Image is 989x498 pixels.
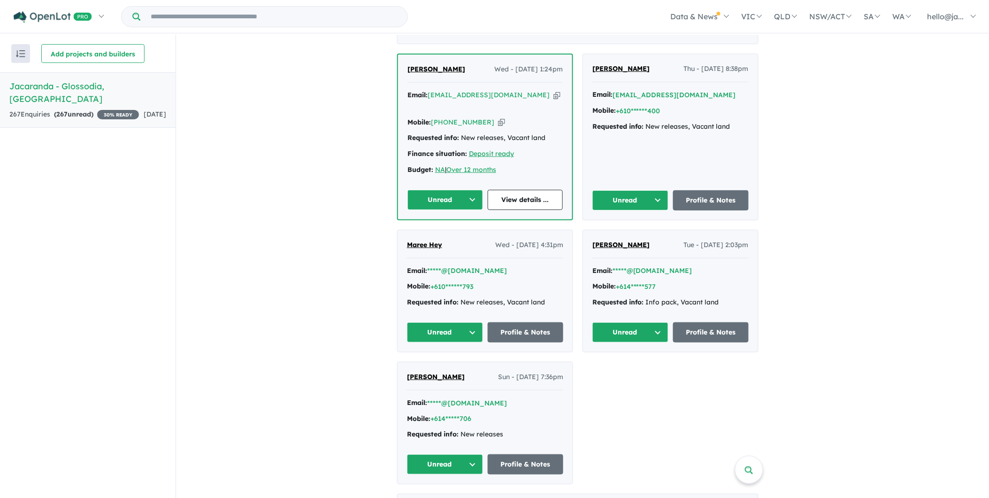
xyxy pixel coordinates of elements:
button: Unread [592,322,668,342]
a: Profile & Notes [673,190,749,210]
button: Copy [498,117,505,127]
div: New releases, Vacant land [407,297,563,308]
a: [PERSON_NAME] [592,240,650,251]
img: sort.svg [16,50,25,57]
strong: Requested info: [407,133,459,142]
strong: Mobile: [407,282,430,290]
strong: Requested info: [407,298,459,306]
a: Deposit ready [469,149,514,158]
img: Openlot PRO Logo White [14,11,92,23]
a: Profile & Notes [488,454,564,475]
button: Unread [407,454,483,475]
div: New releases, Vacant land [592,121,749,132]
strong: Requested info: [592,298,644,306]
span: Sun - [DATE] 7:36pm [498,372,563,383]
span: [PERSON_NAME] [592,241,650,249]
div: 267 Enquir ies [9,109,139,120]
strong: Requested info: [407,430,459,438]
button: Unread [407,190,483,210]
strong: Mobile: [407,118,431,126]
span: [PERSON_NAME] [592,64,650,73]
span: [PERSON_NAME] [407,65,465,73]
strong: Mobile: [407,414,430,423]
span: Wed - [DATE] 4:31pm [495,240,563,251]
span: 30 % READY [97,110,139,119]
span: 267 [56,110,68,118]
a: View details ... [488,190,563,210]
button: [EMAIL_ADDRESS][DOMAIN_NAME] [613,90,736,100]
div: Info pack, Vacant land [592,297,749,308]
strong: Requested info: [592,122,644,131]
button: Unread [592,190,668,210]
strong: Email: [592,90,613,99]
span: Maree Hey [407,241,442,249]
input: Try estate name, suburb, builder or developer [142,7,406,27]
span: [PERSON_NAME] [407,373,465,381]
h5: Jacaranda - Glossodia , [GEOGRAPHIC_DATA] [9,80,166,105]
strong: Email: [407,266,427,275]
strong: Budget: [407,165,433,174]
div: New releases, Vacant land [407,132,563,144]
a: NA [435,165,445,174]
span: Thu - [DATE] 8:38pm [684,63,749,75]
strong: Mobile: [592,282,616,290]
span: Wed - [DATE] 1:24pm [494,64,563,75]
div: | [407,164,563,176]
div: New releases [407,429,563,440]
strong: Mobile: [592,106,616,115]
strong: Email: [407,91,428,99]
button: Unread [407,322,483,342]
strong: Email: [592,266,613,275]
a: [PERSON_NAME] [407,64,465,75]
a: [PHONE_NUMBER] [431,118,494,126]
a: Over 12 months [446,165,496,174]
a: [EMAIL_ADDRESS][DOMAIN_NAME] [428,91,550,99]
a: Profile & Notes [488,322,564,342]
strong: ( unread) [54,110,93,118]
button: Add projects and builders [41,44,145,63]
span: [DATE] [144,110,166,118]
span: hello@ja... [928,12,964,21]
span: Tue - [DATE] 2:03pm [684,240,749,251]
a: Profile & Notes [673,322,749,342]
strong: Finance situation: [407,149,467,158]
button: Copy [553,90,560,100]
strong: Email: [407,398,427,407]
a: [PERSON_NAME] [592,63,650,75]
a: [PERSON_NAME] [407,372,465,383]
a: Maree Hey [407,240,442,251]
